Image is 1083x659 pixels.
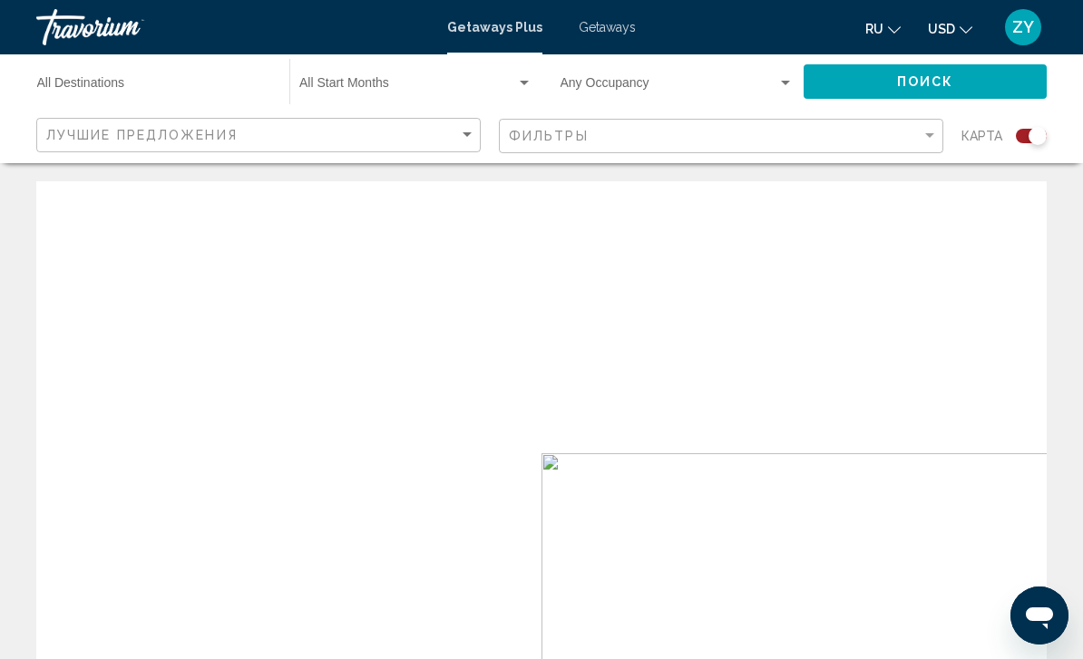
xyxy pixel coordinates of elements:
iframe: Кнопка запуска окна обмена сообщениями [1010,586,1068,644]
a: Travorium [36,9,429,45]
button: User Menu [1000,8,1047,46]
button: Change language [865,15,901,42]
span: ru [865,22,883,36]
span: Лучшие предложения [46,128,238,142]
span: Фильтры [509,129,589,143]
button: Change currency [928,15,972,42]
button: Filter [499,118,943,155]
span: карта [961,123,1002,149]
span: ZY [1012,18,1034,36]
button: Поиск [804,64,1048,98]
mat-select: Sort by [46,128,475,143]
a: Getaways [579,20,636,34]
span: USD [928,22,955,36]
span: Поиск [897,75,954,90]
a: Getaways Plus [447,20,542,34]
